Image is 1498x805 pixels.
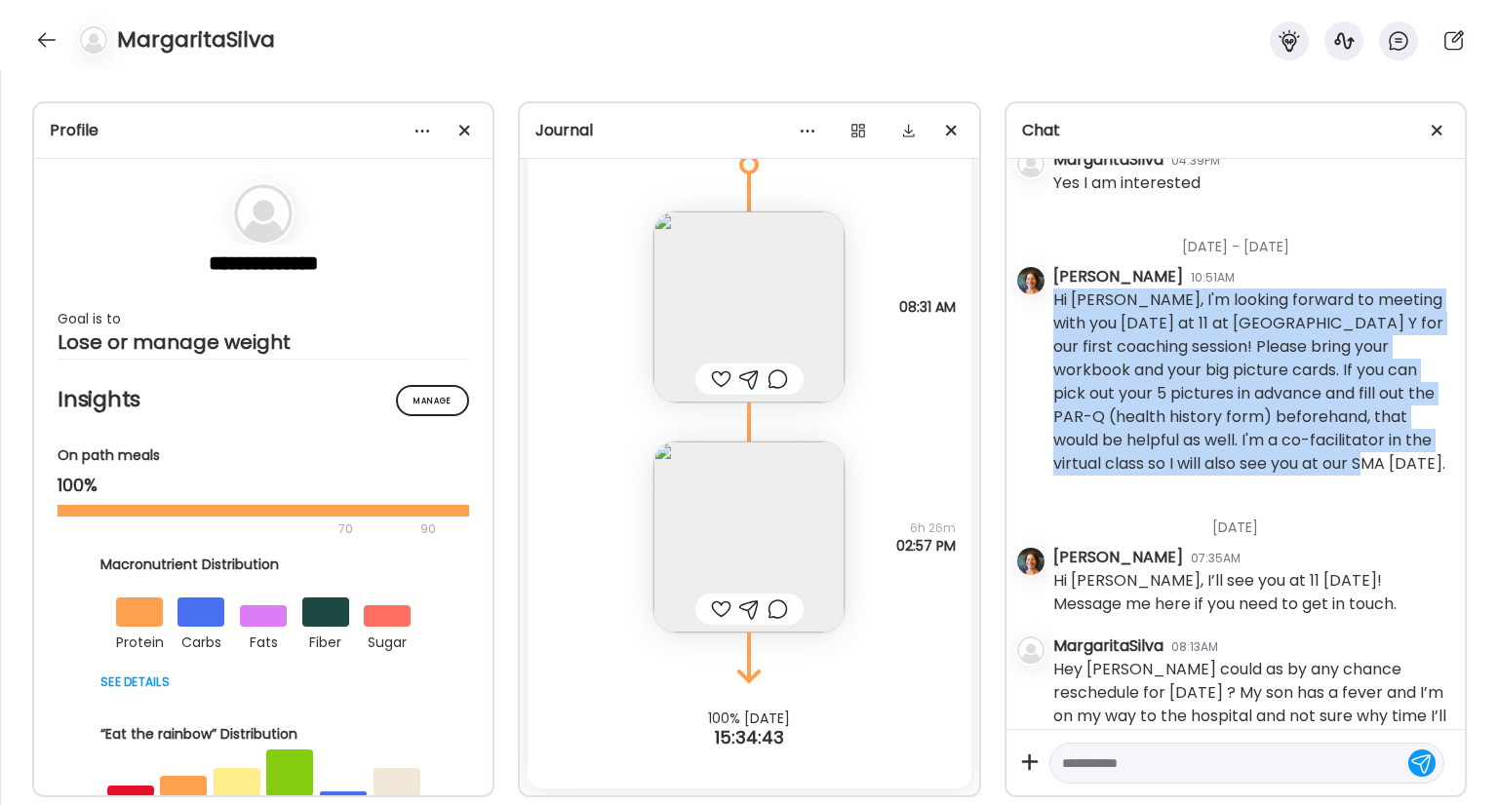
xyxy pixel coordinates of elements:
[1053,288,1449,476] div: Hi [PERSON_NAME], I'm looking forward to meeting with you [DATE] at 11 at [GEOGRAPHIC_DATA] Y for...
[1053,265,1183,288] div: [PERSON_NAME]
[100,724,426,745] div: “Eat the rainbow” Distribution
[653,441,845,632] img: images%2FvtllBHExoaSQXcaKlRThABOz2Au1%2FStGIVuQQaSF1EgUh5QTd%2FxwsbCkToQB1qakx3OeMw_240
[1171,638,1218,656] div: 08:13AM
[1053,213,1449,265] div: [DATE] - [DATE]
[116,627,163,654] div: protein
[1053,172,1201,195] div: Yes I am interested
[899,298,956,316] span: 08:31 AM
[1053,148,1163,172] div: MargaritaSilva
[1053,546,1183,569] div: [PERSON_NAME]
[1017,150,1045,177] img: bg-avatar-default.svg
[58,517,414,541] div: 70
[50,119,477,142] div: Profile
[535,119,963,142] div: Journal
[1022,119,1449,142] div: Chat
[1017,636,1045,664] img: bg-avatar-default.svg
[1053,569,1449,616] div: Hi [PERSON_NAME], I’ll see you at 11 [DATE]! Message me here if you need to get in touch.
[1053,494,1449,546] div: [DATE]
[1191,269,1235,287] div: 10:51AM
[896,519,956,537] span: 6h 26m
[58,474,469,497] div: 100%
[58,445,469,466] div: On path meals
[364,627,411,654] div: sugar
[117,24,275,56] h4: MargaritaSilva
[1053,634,1163,658] div: MargaritaSilva
[100,555,426,575] div: Macronutrient Distribution
[1191,550,1241,567] div: 07:35AM
[653,211,845,402] img: images%2FvtllBHExoaSQXcaKlRThABOz2Au1%2FVEhm5jzalPtuq9AhR55a%2FjtDOoyU08jlWGEDafIIC_240
[234,184,293,243] img: bg-avatar-default.svg
[240,627,287,654] div: fats
[520,710,978,726] div: 100% [DATE]
[520,726,978,749] div: 15:34:43
[1053,658,1449,751] div: Hey [PERSON_NAME] could as by any chance reschedule for [DATE] ? My son has a fever and I’m on my...
[1017,267,1045,294] img: avatars%2FJ3GRwH8ktnRjWK9hkZEoQc3uDqP2
[58,307,469,330] div: Goal is to
[58,385,469,414] h2: Insights
[177,627,224,654] div: carbs
[418,517,438,541] div: 90
[396,385,469,416] div: Manage
[58,330,469,354] div: Lose or manage weight
[302,627,349,654] div: fiber
[896,537,956,555] span: 02:57 PM
[80,26,107,54] img: bg-avatar-default.svg
[1171,152,1220,170] div: 04:39PM
[1017,548,1045,575] img: avatars%2FJ3GRwH8ktnRjWK9hkZEoQc3uDqP2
